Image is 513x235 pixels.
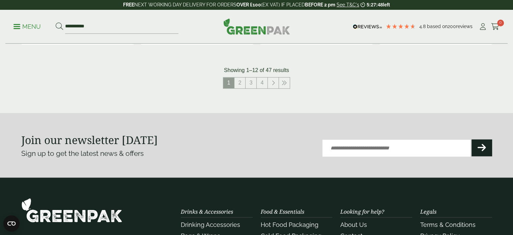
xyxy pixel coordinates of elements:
[453,41,470,45] div: 网站审核
[123,2,134,7] strong: FREE
[491,23,500,30] i: Cart
[340,221,367,228] a: About Us
[223,77,234,88] span: 1
[18,18,68,24] div: 域名: [DOMAIN_NAME]
[21,198,122,222] img: GreenPak Supplies
[494,15,500,20] img: go_to_app.svg
[66,40,71,45] img: tab_domain_overview_orange.svg
[448,24,456,29] span: 200
[183,40,189,45] img: tab_keywords_by_traffic_grey.svg
[337,2,359,7] a: See T&C's
[367,2,383,7] span: 5:27:48
[305,2,335,7] strong: BEFORE 2 pm
[19,11,33,16] div: v 4.0.25
[223,18,290,34] img: GreenPak Supplies
[480,15,486,20] img: setting.svg
[73,41,90,45] div: 域名概述
[420,221,476,228] a: Terms & Conditions
[13,23,41,29] a: Menu
[353,24,382,29] img: REVIEWS.io
[21,133,158,147] strong: Join our newsletter [DATE]
[191,41,226,45] div: 关键词（按流量）
[497,20,504,26] span: 0
[21,148,233,159] p: Sign up to get the latest news & offers
[181,221,240,228] a: Drinking Accessories
[383,2,390,7] span: left
[456,24,473,29] span: reviews
[224,66,289,74] p: Showing 1–12 of 47 results
[257,77,267,88] a: 4
[246,77,256,88] a: 3
[236,2,261,7] strong: OVER £100
[261,221,318,228] a: Hot Food Packaging
[419,24,427,29] span: 4.8
[466,15,472,20] img: support.svg
[13,23,41,31] p: Menu
[319,40,324,45] img: tab_backlinks_grey.svg
[11,18,16,24] img: website_grey.svg
[479,23,487,30] i: My Account
[446,40,451,45] img: tab_seo_analyzer_grey.svg
[326,41,343,45] div: 反向链接
[386,23,416,29] div: 4.79 Stars
[427,24,448,29] span: Based on
[491,22,500,32] a: 0
[11,11,16,16] img: logo_orange.svg
[3,215,20,232] button: Open CMP widget
[234,77,245,88] a: 2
